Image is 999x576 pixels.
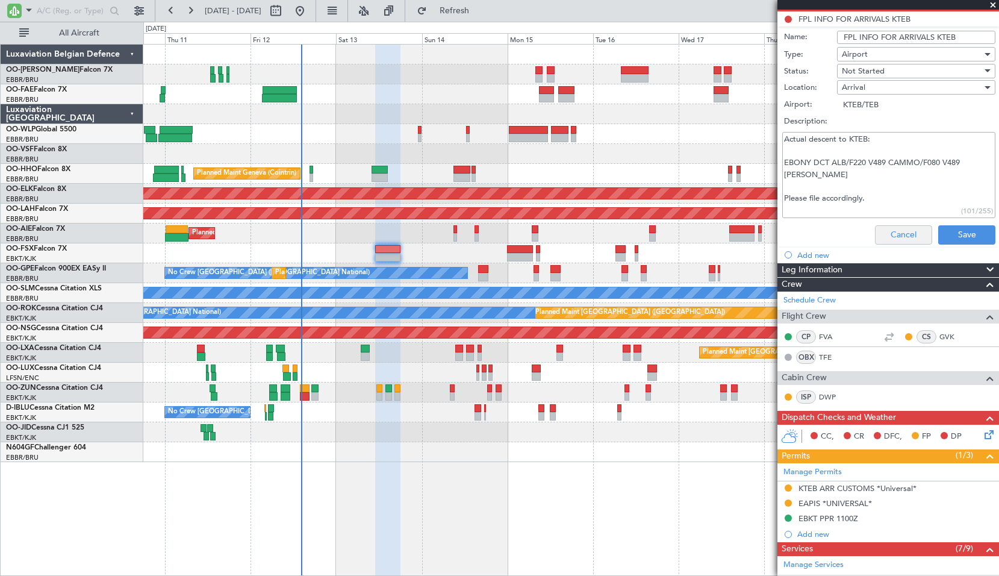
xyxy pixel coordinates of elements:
[783,295,836,307] a: Schedule Crew
[784,66,837,78] label: Status:
[6,75,39,84] a: EBBR/BRU
[797,529,993,539] div: Add new
[37,2,106,20] input: A/C (Reg. or Type)
[703,343,892,362] div: Planned Maint [GEOGRAPHIC_DATA] ([GEOGRAPHIC_DATA])
[6,424,31,431] span: OO-JID
[6,453,39,462] a: EBBR/BRU
[6,444,86,451] a: N604GFChallenger 604
[6,354,36,363] a: EBKT/KJK
[205,5,261,16] span: [DATE] - [DATE]
[939,331,966,342] a: GVK
[798,483,917,493] div: KTEB ARR CUSTOMS *Universal*
[796,390,816,404] div: ISP
[6,285,102,292] a: OO-SLMCessna Citation XLS
[251,33,336,44] div: Fri 12
[6,66,79,74] span: OO-[PERSON_NAME]
[6,66,113,74] a: OO-[PERSON_NAME]Falcon 7X
[782,542,813,556] span: Services
[6,166,37,173] span: OO-HHO
[819,331,846,342] a: FVA
[192,224,382,242] div: Planned Maint [GEOGRAPHIC_DATA] ([GEOGRAPHIC_DATA])
[875,225,932,245] button: Cancel
[6,404,95,412] a: D-IBLUCessna Citation M2
[6,325,103,332] a: OO-NSGCessna Citation CJ4
[6,365,101,372] a: OO-LUXCessna Citation CJ4
[951,431,962,443] span: DP
[6,245,67,252] a: OO-FSXFalcon 7X
[6,285,35,292] span: OO-SLM
[917,330,936,343] div: CS
[956,449,973,462] span: (1/3)
[842,66,885,77] span: Not Started
[6,205,68,213] a: OO-LAHFalcon 7X
[6,86,67,93] a: OO-FAEFalcon 7X
[6,225,65,233] a: OO-AIEFalcon 7X
[6,146,67,153] a: OO-VSFFalcon 8X
[782,411,896,425] span: Dispatch Checks and Weather
[6,404,30,412] span: D-IBLU
[961,205,993,216] div: (101/255)
[798,513,858,524] div: EBKT PPR 1100Z
[764,33,850,44] div: Thu 18
[6,186,33,193] span: OO-ELK
[165,33,251,44] div: Thu 11
[6,393,36,402] a: EBKT/KJK
[819,392,846,402] a: DWP
[6,214,39,224] a: EBBR/BRU
[6,265,34,272] span: OO-GPE
[6,126,76,133] a: OO-WLPGlobal 5500
[6,155,39,164] a: EBBR/BRU
[6,305,36,312] span: OO-ROK
[6,126,36,133] span: OO-WLP
[6,433,36,442] a: EBKT/KJK
[6,245,34,252] span: OO-FSX
[168,264,370,282] div: No Crew [GEOGRAPHIC_DATA] ([GEOGRAPHIC_DATA] National)
[6,186,66,193] a: OO-ELKFalcon 8X
[6,146,34,153] span: OO-VSF
[6,205,35,213] span: OO-LAH
[6,345,101,352] a: OO-LXACessna Citation CJ4
[6,325,36,332] span: OO-NSG
[6,305,103,312] a: OO-ROKCessna Citation CJ4
[6,225,32,233] span: OO-AIE
[6,424,84,431] a: OO-JIDCessna CJ1 525
[956,542,973,555] span: (7/9)
[6,274,39,283] a: EBBR/BRU
[146,24,166,34] div: [DATE]
[784,31,837,43] label: Name:
[784,82,837,94] label: Location:
[782,449,810,463] span: Permits
[782,310,826,324] span: Flight Crew
[784,99,837,111] label: Airport:
[6,86,34,93] span: OO-FAE
[6,294,39,303] a: EBBR/BRU
[798,498,872,509] div: EAPIS *UNIVERSAL*
[6,175,39,184] a: EBBR/BRU
[922,431,931,443] span: FP
[275,264,493,282] div: Planned Maint [GEOGRAPHIC_DATA] ([GEOGRAPHIC_DATA] National)
[197,164,296,183] div: Planned Maint Geneva (Cointrin)
[819,352,846,363] a: TFE
[6,334,36,343] a: EBKT/KJK
[13,23,131,43] button: All Aircraft
[6,265,106,272] a: OO-GPEFalcon 900EX EASy II
[6,234,39,243] a: EBBR/BRU
[842,82,865,93] span: Arrival
[782,263,842,277] span: Leg Information
[6,95,39,104] a: EBBR/BRU
[783,466,842,478] a: Manage Permits
[411,1,484,20] button: Refresh
[854,431,864,443] span: CR
[6,365,34,372] span: OO-LUX
[784,49,837,61] label: Type:
[593,33,679,44] div: Tue 16
[6,345,34,352] span: OO-LXA
[6,135,39,144] a: EBBR/BRU
[821,431,834,443] span: CC,
[6,384,36,392] span: OO-ZUN
[336,33,422,44] div: Sat 13
[6,166,70,173] a: OO-HHOFalcon 8X
[6,195,39,204] a: EBBR/BRU
[782,371,827,385] span: Cabin Crew
[842,49,868,60] span: Airport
